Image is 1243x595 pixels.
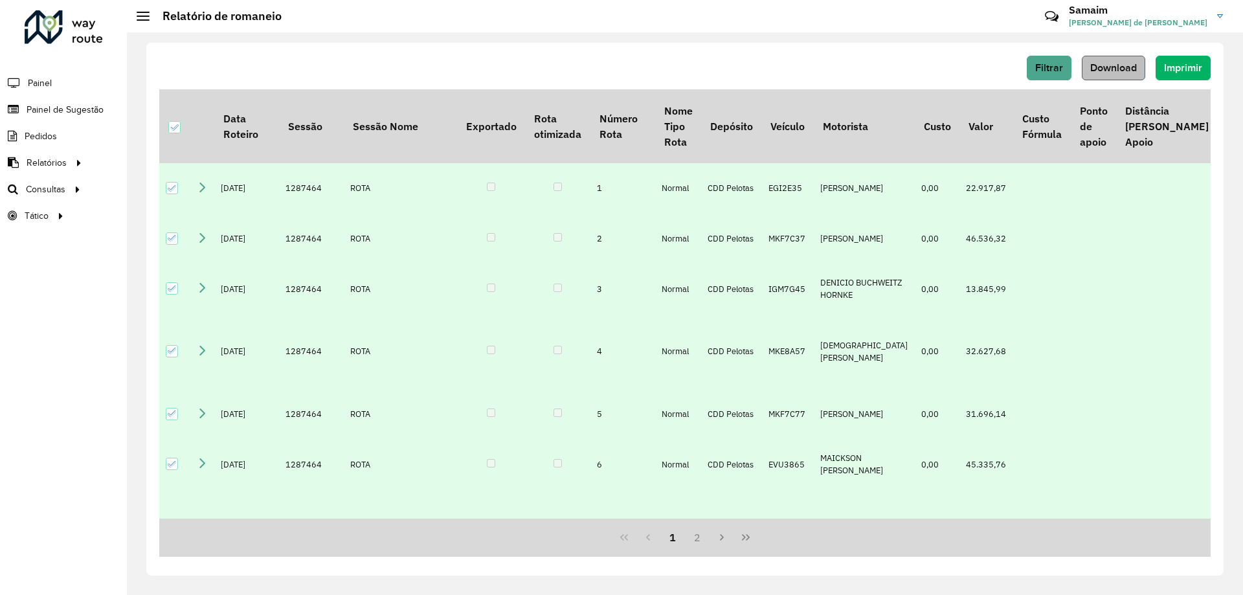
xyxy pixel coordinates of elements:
[344,314,457,389] td: ROTA
[701,389,761,440] td: CDD Pelotas
[762,264,814,314] td: IGM7G45
[814,214,915,264] td: [PERSON_NAME]
[655,314,701,389] td: Normal
[344,89,457,163] th: Sessão Nome
[655,389,701,440] td: Normal
[915,163,959,214] td: 0,00
[26,183,65,196] span: Consultas
[279,439,344,489] td: 1287464
[279,489,344,565] td: 1287464
[590,264,655,314] td: 3
[1090,62,1137,73] span: Download
[959,489,1013,565] td: 35.419,76
[1035,62,1063,73] span: Filtrar
[915,264,959,314] td: 0,00
[25,129,57,143] span: Pedidos
[344,389,457,440] td: ROTA
[214,489,279,565] td: [DATE]
[344,214,457,264] td: ROTA
[762,389,814,440] td: MKF7C77
[814,389,915,440] td: [PERSON_NAME]
[214,389,279,440] td: [DATE]
[915,439,959,489] td: 0,00
[344,264,457,314] td: ROTA
[214,163,279,214] td: [DATE]
[959,214,1013,264] td: 46.536,32
[590,489,655,565] td: 7
[701,439,761,489] td: CDD Pelotas
[214,89,279,163] th: Data Roteiro
[814,439,915,489] td: MAICKSON [PERSON_NAME]
[279,264,344,314] td: 1287464
[27,103,104,117] span: Painel de Sugestão
[590,314,655,389] td: 4
[590,163,655,214] td: 1
[279,314,344,389] td: 1287464
[915,314,959,389] td: 0,00
[1116,89,1217,163] th: Distância [PERSON_NAME] Apoio
[590,389,655,440] td: 5
[1069,4,1207,16] h3: Samaim
[214,439,279,489] td: [DATE]
[814,264,915,314] td: DENICIO BUCHWEITZ HORNKE
[655,264,701,314] td: Normal
[214,314,279,389] td: [DATE]
[915,489,959,565] td: 0,00
[27,156,67,170] span: Relatórios
[457,89,525,163] th: Exportado
[959,389,1013,440] td: 31.696,14
[1082,56,1145,80] button: Download
[959,89,1013,163] th: Valor
[814,163,915,214] td: [PERSON_NAME]
[655,214,701,264] td: Normal
[685,525,710,550] button: 2
[915,389,959,440] td: 0,00
[701,489,761,565] td: CDD Pelotas
[590,439,655,489] td: 6
[959,264,1013,314] td: 13.845,99
[344,489,457,565] td: ROTA
[655,163,701,214] td: Normal
[1071,89,1116,163] th: Ponto de apoio
[150,9,282,23] h2: Relatório de romaneio
[1013,89,1070,163] th: Custo Fórmula
[814,314,915,389] td: [DEMOGRAPHIC_DATA][PERSON_NAME]
[701,264,761,314] td: CDD Pelotas
[214,214,279,264] td: [DATE]
[701,163,761,214] td: CDD Pelotas
[1164,62,1202,73] span: Imprimir
[701,214,761,264] td: CDD Pelotas
[25,209,49,223] span: Tático
[1038,3,1066,30] a: Contato Rápido
[762,314,814,389] td: MKE8A57
[590,214,655,264] td: 2
[28,76,52,90] span: Painel
[344,163,457,214] td: ROTA
[279,89,344,163] th: Sessão
[279,163,344,214] td: 1287464
[655,489,701,565] td: Normal
[915,89,959,163] th: Custo
[655,439,701,489] td: Normal
[660,525,685,550] button: 1
[344,439,457,489] td: ROTA
[279,389,344,440] td: 1287464
[701,314,761,389] td: CDD Pelotas
[214,264,279,314] td: [DATE]
[701,89,761,163] th: Depósito
[710,525,734,550] button: Next Page
[655,89,701,163] th: Nome Tipo Rota
[814,489,915,565] td: [PERSON_NAME]
[959,439,1013,489] td: 45.335,76
[762,439,814,489] td: EVU3865
[762,163,814,214] td: EGI2E35
[733,525,758,550] button: Last Page
[279,214,344,264] td: 1287464
[1027,56,1071,80] button: Filtrar
[814,89,915,163] th: Motorista
[915,214,959,264] td: 0,00
[959,163,1013,214] td: 22.917,87
[762,89,814,163] th: Veículo
[762,489,814,565] td: MKF7E97
[1156,56,1211,80] button: Imprimir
